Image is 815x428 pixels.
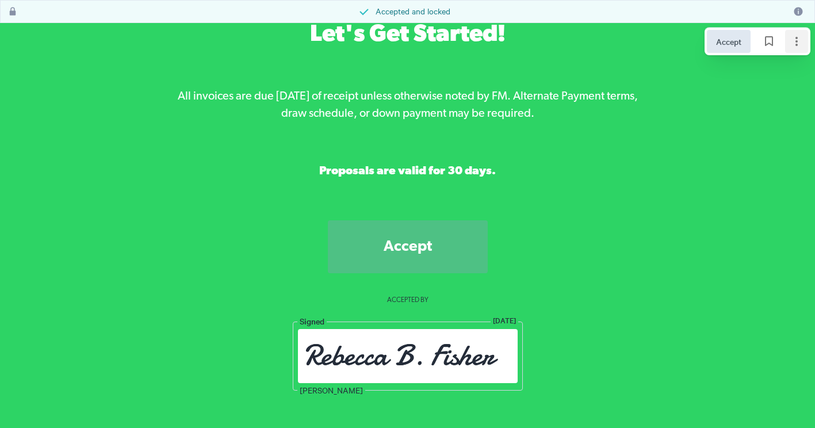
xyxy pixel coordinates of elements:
[376,5,450,18] span: Accepted and locked
[176,88,639,134] p: All invoices are due [DATE] of receipt unless otherwise noted by FM. Alternate Payment terms, dra...
[387,296,428,305] h3: Accepted by
[310,24,506,47] span: Let's Get Started!
[297,315,327,327] span: Signed
[785,30,808,53] button: Page options
[297,384,365,396] span: [PERSON_NAME]
[319,166,496,177] span: Proposals are valid for 30 days.
[491,315,518,326] span: [DATE]
[351,239,465,255] span: Accept
[298,329,504,383] img: E-Signature for Rebecca B Fisher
